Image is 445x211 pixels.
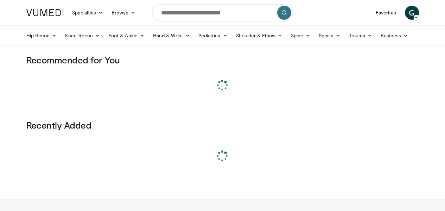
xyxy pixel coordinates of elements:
h3: Recently Added [26,119,419,131]
a: Sports [314,29,345,43]
a: Hip Recon [22,29,61,43]
h3: Recommended for You [26,54,419,66]
a: Specialties [68,6,108,20]
a: Foot & Ankle [104,29,149,43]
a: Browse [107,6,140,20]
a: Spine [287,29,314,43]
a: Pediatrics [194,29,232,43]
a: G [405,6,419,20]
a: Knee Recon [61,29,104,43]
img: VuMedi Logo [26,9,64,16]
a: Hand & Wrist [149,29,194,43]
input: Search topics, interventions [152,4,293,21]
a: Favorites [371,6,401,20]
a: Business [376,29,412,43]
a: Trauma [345,29,377,43]
a: Shoulder & Elbow [232,29,287,43]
